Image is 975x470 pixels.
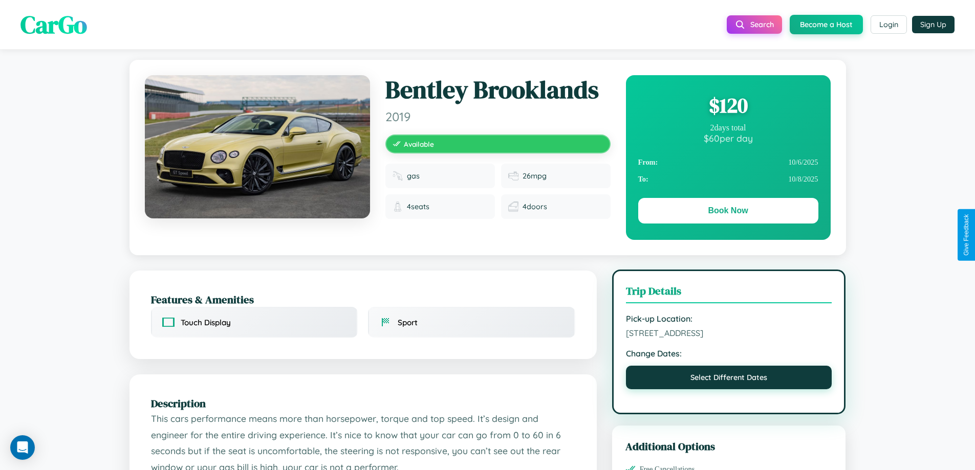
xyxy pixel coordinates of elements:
span: 4 seats [407,202,429,211]
strong: Change Dates: [626,348,832,359]
button: Login [871,15,907,34]
button: Select Different Dates [626,366,832,389]
img: Fuel type [393,171,403,181]
span: Search [750,20,774,29]
h3: Trip Details [626,283,832,303]
div: $ 120 [638,92,818,119]
span: Sport [398,318,418,327]
span: [STREET_ADDRESS] [626,328,832,338]
button: Search [727,15,782,34]
button: Book Now [638,198,818,223]
img: Fuel efficiency [508,171,518,181]
h3: Additional Options [625,439,833,454]
div: $ 60 per day [638,132,818,144]
h1: Bentley Brooklands [385,75,611,105]
span: Available [404,140,434,148]
div: 10 / 6 / 2025 [638,154,818,171]
img: Doors [508,202,518,212]
h2: Features & Amenities [151,292,575,307]
span: 4 doors [523,202,547,211]
img: Seats [393,202,403,212]
span: 26 mpg [523,171,547,181]
button: Become a Host [790,15,863,34]
div: 10 / 8 / 2025 [638,171,818,188]
strong: From: [638,158,658,167]
span: gas [407,171,420,181]
button: Sign Up [912,16,955,33]
div: Give Feedback [963,214,970,256]
strong: To: [638,175,648,184]
span: 2019 [385,109,611,124]
span: CarGo [20,8,87,41]
strong: Pick-up Location: [626,314,832,324]
div: Open Intercom Messenger [10,435,35,460]
h2: Description [151,396,575,411]
span: Touch Display [181,318,231,327]
div: 2 days total [638,123,818,132]
img: Bentley Brooklands 2019 [145,75,370,218]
